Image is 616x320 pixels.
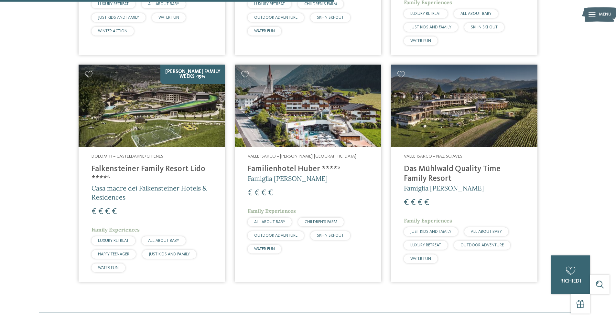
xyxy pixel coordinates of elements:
[261,189,266,197] span: €
[112,208,117,216] span: €
[305,220,337,224] span: CHILDREN’S FARM
[248,189,253,197] span: €
[254,220,285,224] span: ALL ABOUT BABY
[410,39,431,43] span: WATER FUN
[404,164,524,184] h4: Das Mühlwald Quality Time Family Resort
[158,15,179,20] span: WATER FUN
[404,199,409,207] span: €
[98,252,129,256] span: HAPPY TEENAGER
[404,184,484,192] span: Famiglia [PERSON_NAME]
[317,233,344,238] span: SKI-IN SKI-OUT
[471,25,498,29] span: SKI-IN SKI-OUT
[92,154,163,159] span: Dolomiti – Casteldarne/Chienes
[254,2,285,6] span: LUXURY RETREAT
[460,12,492,16] span: ALL ABOUT BABY
[92,208,96,216] span: €
[411,199,416,207] span: €
[92,164,212,184] h4: Falkensteiner Family Resort Lido ****ˢ
[410,25,451,29] span: JUST KIDS AND FAMILY
[410,230,451,234] span: JUST KIDS AND FAMILY
[92,184,207,201] span: Casa madre dei Falkensteiner Hotels & Residences
[404,154,462,159] span: Valle Isarco – Naz-Sciaves
[148,239,179,243] span: ALL ABOUT BABY
[410,243,441,247] span: LUXURY RETREAT
[248,164,368,174] h4: Familienhotel Huber ****ˢ
[79,65,225,282] a: Cercate un hotel per famiglie? Qui troverete solo i migliori! [PERSON_NAME] Family Weeks -15% Dol...
[391,65,537,282] a: Cercate un hotel per famiglie? Qui troverete solo i migliori! Valle Isarco – Naz-Sciaves Das Mühl...
[98,208,103,216] span: €
[268,189,273,197] span: €
[304,2,337,6] span: CHILDREN’S FARM
[254,233,297,238] span: OUTDOOR ADVENTURE
[254,29,275,33] span: WATER FUN
[404,217,452,224] span: Family Experiences
[98,2,129,6] span: LUXURY RETREAT
[254,247,275,251] span: WATER FUN
[98,239,129,243] span: LUXURY RETREAT
[79,65,225,147] img: Cercate un hotel per famiglie? Qui troverete solo i migliori!
[254,189,259,197] span: €
[551,255,590,294] a: richiedi
[149,252,190,256] span: JUST KIDS AND FAMILY
[248,174,328,182] span: Famiglia [PERSON_NAME]
[410,257,431,261] span: WATER FUN
[410,12,441,16] span: LUXURY RETREAT
[254,15,297,20] span: OUTDOOR ADVENTURE
[98,15,139,20] span: JUST KIDS AND FAMILY
[105,208,110,216] span: €
[424,199,429,207] span: €
[560,279,581,284] span: richiedi
[248,208,296,214] span: Family Experiences
[417,199,422,207] span: €
[235,65,381,147] img: Cercate un hotel per famiglie? Qui troverete solo i migliori!
[98,266,119,270] span: WATER FUN
[98,29,127,33] span: WINTER ACTION
[148,2,179,6] span: ALL ABOUT BABY
[92,226,140,233] span: Family Experiences
[248,154,356,159] span: Valle Isarco – [PERSON_NAME]-[GEOGRAPHIC_DATA]
[471,230,502,234] span: ALL ABOUT BABY
[235,65,381,282] a: Cercate un hotel per famiglie? Qui troverete solo i migliori! Valle Isarco – [PERSON_NAME]-[GEOGR...
[317,15,344,20] span: SKI-IN SKI-OUT
[391,65,537,147] img: Cercate un hotel per famiglie? Qui troverete solo i migliori!
[460,243,504,247] span: OUTDOOR ADVENTURE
